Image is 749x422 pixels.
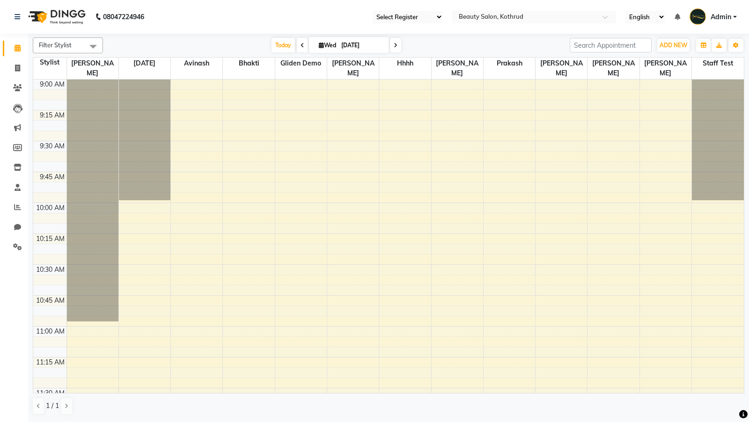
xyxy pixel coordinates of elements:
[33,58,66,67] div: Stylist
[536,58,587,79] span: [PERSON_NAME]
[432,58,483,79] span: [PERSON_NAME]
[34,388,66,398] div: 11:30 AM
[46,401,59,411] span: 1 / 1
[640,58,691,79] span: [PERSON_NAME]
[38,110,66,120] div: 9:15 AM
[327,58,379,79] span: [PERSON_NAME]
[484,58,535,69] span: Prakash
[587,58,639,79] span: [PERSON_NAME]
[38,141,66,151] div: 9:30 AM
[34,234,66,244] div: 10:15 AM
[660,42,687,49] span: ADD NEW
[34,203,66,213] div: 10:00 AM
[692,58,744,69] span: Staff Test
[34,327,66,336] div: 11:00 AM
[119,58,170,69] span: [DATE]
[38,172,66,182] div: 9:45 AM
[39,41,72,49] span: Filter Stylist
[657,39,690,52] button: ADD NEW
[38,80,66,89] div: 9:00 AM
[24,4,88,30] img: logo
[711,12,731,22] span: Admin
[690,8,706,25] img: Admin
[275,58,327,69] span: Gliden Demo
[379,58,431,69] span: Hhhh
[316,42,338,49] span: Wed
[34,296,66,306] div: 10:45 AM
[223,58,274,69] span: Bhakti
[570,38,652,52] input: Search Appointment
[103,4,144,30] b: 08047224946
[34,265,66,275] div: 10:30 AM
[34,357,66,367] div: 11:15 AM
[338,38,385,52] input: 2025-10-01
[272,38,295,52] span: Today
[67,58,118,79] span: [PERSON_NAME]
[171,58,222,69] span: Avinash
